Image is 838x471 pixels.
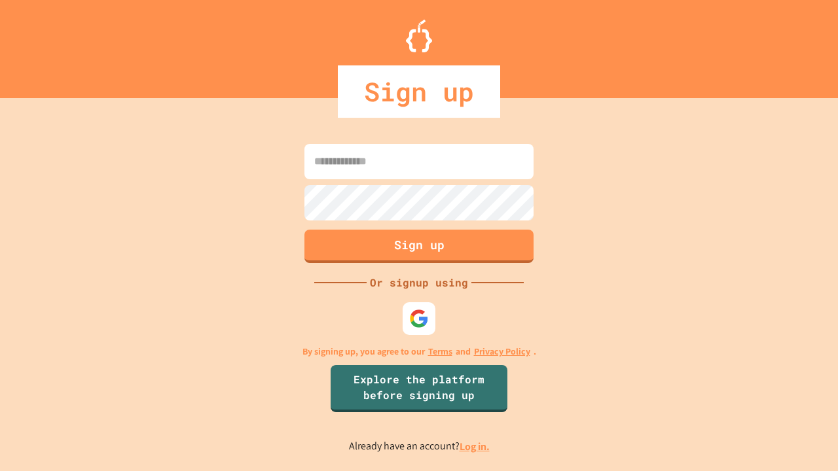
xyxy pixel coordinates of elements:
[428,345,452,358] a: Terms
[331,365,507,412] a: Explore the platform before signing up
[304,230,534,263] button: Sign up
[474,345,530,358] a: Privacy Policy
[338,65,500,118] div: Sign up
[349,438,490,455] p: Already have an account?
[406,20,432,52] img: Logo.svg
[302,345,536,358] p: By signing up, you agree to our and .
[409,309,429,328] img: google-icon.svg
[460,440,490,453] a: Log in.
[367,275,471,290] div: Or signup using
